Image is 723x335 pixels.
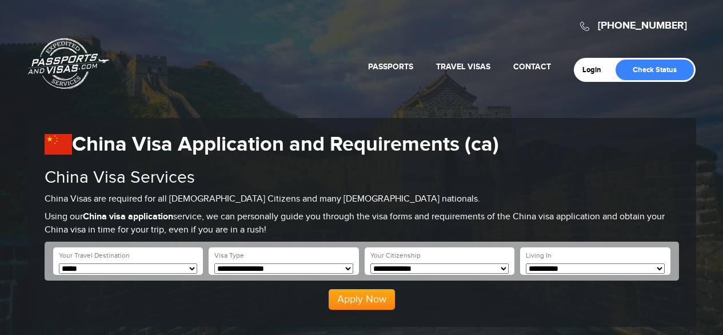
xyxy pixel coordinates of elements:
p: China Visas are required for all [DEMOGRAPHIC_DATA] Citizens and many [DEMOGRAPHIC_DATA] nationals. [45,193,679,206]
a: Check Status [616,60,694,80]
a: [PHONE_NUMBER] [598,19,687,32]
a: Passports [368,62,413,72]
strong: China visa application [83,211,173,222]
a: Passports & [DOMAIN_NAME] [28,38,109,89]
button: Apply Now [329,289,395,310]
p: Using our service, we can personally guide you through the visa forms and requirements of the Chi... [45,211,679,237]
h1: China Visa Application and Requirements (ca) [45,132,679,157]
a: Login [582,65,609,74]
label: Living In [526,251,552,261]
a: Contact [513,62,551,72]
label: Your Citizenship [370,251,421,261]
h2: China Visa Services [45,168,679,187]
label: Your Travel Destination [59,251,130,261]
label: Visa Type [214,251,244,261]
a: Travel Visas [436,62,490,72]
